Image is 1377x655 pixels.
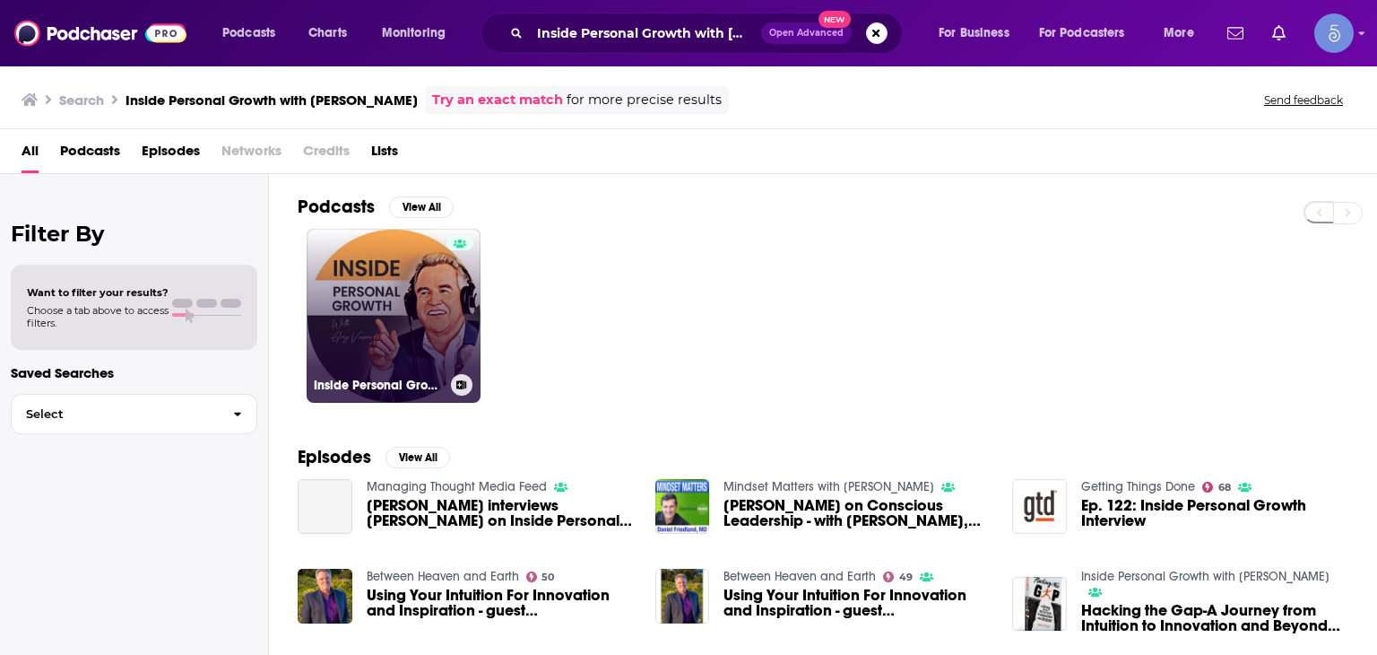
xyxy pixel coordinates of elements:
a: Show notifications dropdown [1265,18,1293,48]
a: Inside Personal Growth with Greg Voisen [1081,569,1329,584]
a: Mindset Matters with Daniel Friedland [723,479,934,494]
a: 50 [526,572,555,582]
span: Credits [303,136,350,173]
span: For Business [939,21,1009,46]
button: open menu [1027,19,1151,48]
span: New [818,11,851,28]
span: [PERSON_NAME] on Conscious Leadership - with [PERSON_NAME], Host of Inside Personal Growth [723,498,991,528]
a: Between Heaven and Earth [367,569,519,584]
a: Using Your Intuition For Innovation and Inspiration - guest Greg Voisen [723,588,991,618]
button: Show profile menu [1314,13,1354,53]
span: Open Advanced [769,29,844,38]
img: Podchaser - Follow, Share and Rate Podcasts [14,16,186,50]
span: Want to filter your results? [27,286,169,299]
button: Send feedback [1259,92,1348,108]
span: For Podcasters [1039,21,1125,46]
a: Greg Voisen interviews Mary Lore on Inside Personal Growth Podcast [298,479,352,534]
button: Select [11,394,257,434]
a: Daniel Friedland on Conscious Leadership - with Greg Voisen, Host of Inside Personal Growth [723,498,991,528]
span: Networks [221,136,281,173]
h3: Inside Personal Growth with [PERSON_NAME] [314,378,444,393]
a: Getting Things Done [1081,479,1195,494]
a: Inside Personal Growth with [PERSON_NAME] [307,229,481,403]
button: Open AdvancedNew [761,22,852,44]
a: Using Your Intuition For Innovation and Inspiration - guest Greg Voisen [367,588,634,618]
span: 68 [1218,484,1231,492]
img: Using Your Intuition For Innovation and Inspiration - guest Greg Voisen [298,569,352,624]
a: Ep. 122: Inside Personal Growth Interview [1081,498,1348,528]
a: 68 [1202,482,1231,493]
a: Greg Voisen interviews Mary Lore on Inside Personal Growth Podcast [367,498,634,528]
button: open menu [926,19,1032,48]
span: Select [12,408,219,420]
button: View All [385,447,450,468]
span: Podcasts [222,21,275,46]
a: Charts [297,19,358,48]
h2: Podcasts [298,196,375,218]
button: open menu [1151,19,1217,48]
button: View All [389,196,454,218]
span: Hacking the Gap-A Journey from Intuition to Innovation and Beyond with [PERSON_NAME] [1081,603,1348,633]
img: Hacking the Gap-A Journey from Intuition to Innovation and Beyond with Greg Voisen [1012,577,1067,632]
a: Podcasts [60,136,120,173]
button: open menu [369,19,469,48]
img: User Profile [1314,13,1354,53]
span: Logged in as Spiral5-G1 [1314,13,1354,53]
h2: Episodes [298,446,371,468]
a: Between Heaven and Earth [723,569,876,584]
a: Try an exact match [432,90,563,110]
span: More [1164,21,1194,46]
a: PodcastsView All [298,196,454,218]
a: Episodes [142,136,200,173]
span: Using Your Intuition For Innovation and Inspiration - guest [PERSON_NAME] [723,588,991,618]
a: All [22,136,39,173]
a: Show notifications dropdown [1220,18,1251,48]
p: Saved Searches [11,364,257,381]
a: Hacking the Gap-A Journey from Intuition to Innovation and Beyond with Greg Voisen [1081,603,1348,633]
a: Lists [371,136,398,173]
span: Choose a tab above to access filters. [27,304,169,329]
button: open menu [210,19,299,48]
span: [PERSON_NAME] interviews [PERSON_NAME] on Inside Personal Growth Podcast [367,498,634,528]
img: Daniel Friedland on Conscious Leadership - with Greg Voisen, Host of Inside Personal Growth [655,479,710,534]
span: 50 [541,573,554,581]
a: EpisodesView All [298,446,450,468]
h2: Filter By [11,221,257,247]
span: Charts [308,21,347,46]
span: for more precise results [567,90,722,110]
span: Monitoring [382,21,446,46]
a: Managing Thought Media Feed [367,479,547,494]
span: Using Your Intuition For Innovation and Inspiration - guest [PERSON_NAME] [367,588,634,618]
input: Search podcasts, credits, & more... [530,19,761,48]
img: Ep. 122: Inside Personal Growth Interview [1012,479,1067,534]
div: Search podcasts, credits, & more... [498,13,920,54]
img: Using Your Intuition For Innovation and Inspiration - guest Greg Voisen [655,569,710,624]
span: 49 [899,573,913,581]
h3: Inside Personal Growth with [PERSON_NAME] [126,92,418,109]
a: 49 [883,572,913,582]
h3: Search [59,92,104,109]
